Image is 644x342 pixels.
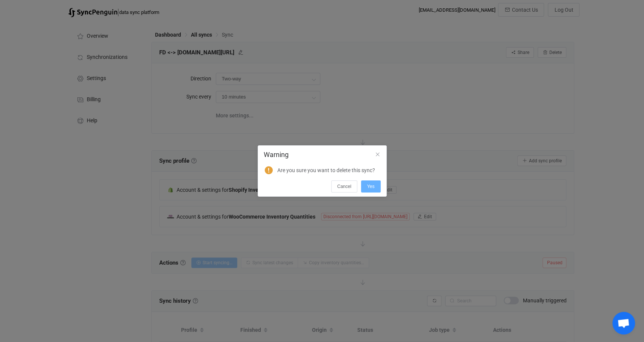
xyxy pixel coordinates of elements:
p: Are you sure you want to delete this sync? [277,166,376,175]
button: Cancel [331,180,357,193]
button: Yes [361,180,381,193]
span: Warning [264,151,289,159]
span: Yes [367,184,375,189]
span: Cancel [337,184,351,189]
div: Open chat [612,312,635,334]
button: Close [375,151,381,158]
